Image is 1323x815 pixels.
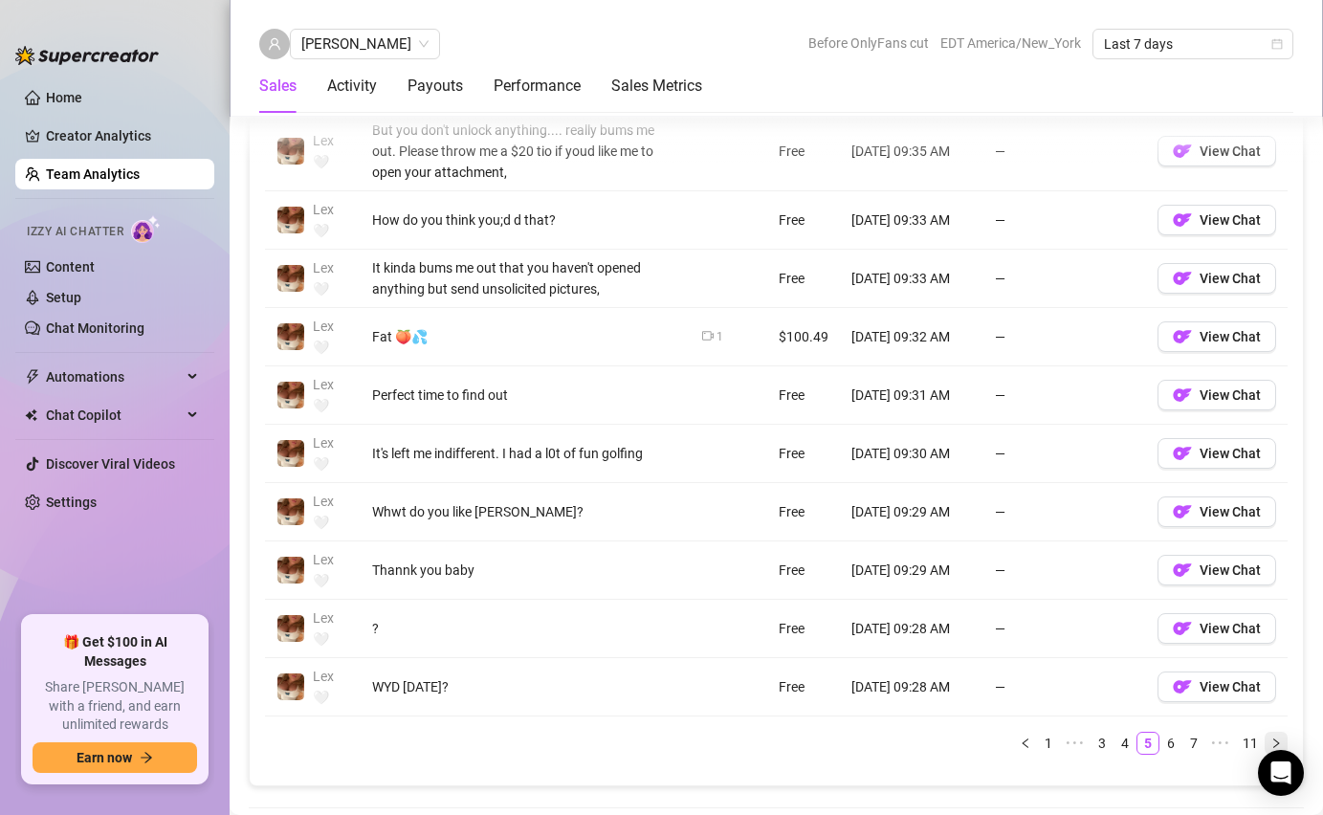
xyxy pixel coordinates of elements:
a: 7 [1183,733,1204,754]
span: ••• [1205,732,1236,755]
li: 7 [1182,732,1205,755]
span: user [268,37,281,51]
span: Lex🤍️ [313,202,334,238]
td: [DATE] 09:32 AM [840,308,983,366]
td: Free [767,425,840,483]
td: — [983,425,1146,483]
li: 5 [1136,732,1159,755]
a: Home [46,90,82,105]
img: OF [1173,327,1192,346]
span: Izzy AI Chatter [27,223,123,241]
button: OFView Chat [1158,555,1276,585]
td: — [983,366,1146,425]
button: OFView Chat [1158,380,1276,410]
td: Free [767,112,840,191]
span: 🎁 Get $100 in AI Messages [33,633,197,671]
a: Settings [46,495,97,510]
td: Free [767,600,840,658]
span: Last 7 days [1104,30,1282,58]
td: Free [767,366,840,425]
img: Lex🤍️ [277,265,304,292]
span: Lex🤍️ [313,377,334,413]
td: Free [767,658,840,716]
a: Creator Analytics [46,121,199,151]
img: Lex🤍️ [277,673,304,700]
div: Perfect time to find out [372,385,679,406]
img: Lex🤍️ [277,440,304,467]
img: Lex🤍️ [277,323,304,350]
div: Open Intercom Messenger [1258,750,1304,796]
div: Whwt do you like [PERSON_NAME]? [372,501,679,522]
td: Free [767,541,840,600]
img: OF [1173,619,1192,638]
a: Discover Viral Videos [46,456,175,472]
img: Lex🤍️ [277,207,304,233]
img: OF [1173,561,1192,580]
img: AI Chatter [131,215,161,243]
span: Hazel Everett [301,30,429,58]
span: Lex🤍️ [313,610,334,647]
td: — [983,250,1146,308]
button: OFView Chat [1158,672,1276,702]
div: Sales Metrics [611,75,702,98]
div: It's left me indifferent. I had a l0t of fun golfing [372,443,679,464]
td: $100.49 [767,308,840,366]
span: Earn now [77,750,132,765]
img: OF [1173,444,1192,463]
a: OFView Chat [1158,392,1276,407]
button: right [1265,732,1288,755]
a: 11 [1237,733,1264,754]
li: 4 [1114,732,1136,755]
span: View Chat [1200,387,1261,403]
span: View Chat [1200,271,1261,286]
a: OFView Chat [1158,334,1276,349]
span: EDT America/New_York [940,29,1081,57]
div: Sales [259,75,297,98]
span: View Chat [1200,212,1261,228]
span: ••• [1060,732,1091,755]
li: 6 [1159,732,1182,755]
li: Next Page [1265,732,1288,755]
img: Chat Copilot [25,408,37,422]
span: video-camera [702,330,714,341]
button: OFView Chat [1158,496,1276,527]
img: OF [1173,677,1192,696]
a: 4 [1114,733,1136,754]
a: 6 [1160,733,1181,754]
span: View Chat [1200,621,1261,636]
span: View Chat [1200,446,1261,461]
button: OFView Chat [1158,613,1276,644]
div: Fat 🍑💦 [372,326,679,347]
img: Lex🤍️ [277,557,304,584]
a: OFView Chat [1158,275,1276,291]
td: — [983,191,1146,250]
a: Setup [46,290,81,305]
span: Lex🤍️ [313,669,334,705]
a: 5 [1137,733,1158,754]
img: OF [1173,142,1192,161]
div: Payouts [408,75,463,98]
a: OFView Chat [1158,684,1276,699]
td: [DATE] 09:29 AM [840,541,983,600]
span: View Chat [1200,679,1261,694]
td: — [983,308,1146,366]
a: Content [46,259,95,275]
img: Lex🤍️ [277,615,304,642]
span: Lex🤍️ [313,552,334,588]
td: Free [767,250,840,308]
img: logo-BBDzfeDw.svg [15,46,159,65]
td: [DATE] 09:33 AM [840,191,983,250]
span: View Chat [1200,504,1261,519]
span: left [1020,738,1031,749]
li: 3 [1091,732,1114,755]
td: [DATE] 09:28 AM [840,658,983,716]
td: — [983,658,1146,716]
td: [DATE] 09:29 AM [840,483,983,541]
img: Lex🤍️ [277,382,304,408]
a: OFView Chat [1158,567,1276,583]
button: OFView Chat [1158,263,1276,294]
td: [DATE] 09:30 AM [840,425,983,483]
li: Previous Page [1014,732,1037,755]
span: Lex🤍️ [313,435,334,472]
a: OFView Chat [1158,509,1276,524]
